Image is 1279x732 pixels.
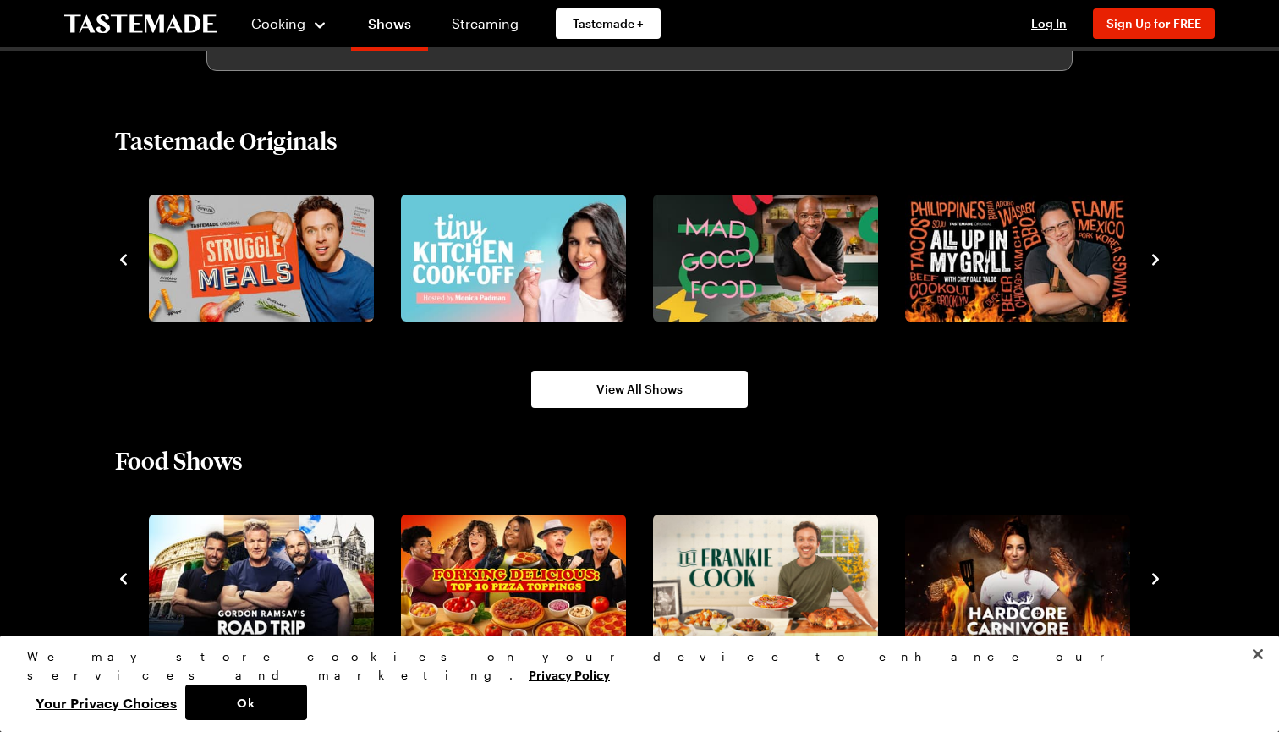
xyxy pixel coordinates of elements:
[1147,248,1164,268] button: navigate to next item
[1147,567,1164,587] button: navigate to next item
[115,567,132,587] button: navigate to previous item
[646,509,898,647] div: 4 / 10
[650,515,875,641] a: Let Frankie Cook
[573,15,644,32] span: Tastemade +
[905,515,1130,641] img: Hardcore Carnivore
[145,515,371,641] a: Gordon Ramsay's Road Trip
[142,509,394,647] div: 2 / 10
[115,445,243,476] h2: Food Shows
[398,195,623,322] a: Tiny Kitchen Cook-Off
[653,515,878,641] img: Let Frankie Cook
[556,8,661,39] a: Tastemade +
[898,190,1150,327] div: 5 / 8
[646,190,898,327] div: 4 / 8
[1031,16,1067,30] span: Log In
[1106,16,1201,30] span: Sign Up for FREE
[905,195,1130,322] img: All Up In My Grill
[1015,15,1083,32] button: Log In
[531,371,748,408] a: View All Shows
[27,647,1238,685] div: We may store cookies on your device to enhance our services and marketing.
[27,647,1238,720] div: Privacy
[902,195,1127,322] a: All Up In My Grill
[251,15,305,31] span: Cooking
[115,248,132,268] button: navigate to previous item
[115,125,338,156] h2: Tastemade Originals
[650,195,875,322] a: Mad Good Food
[64,14,217,34] a: To Tastemade Home Page
[398,515,623,641] a: Forking Delicious: Top 10 Pizza Toppings
[902,515,1127,641] a: Hardcore Carnivore
[898,509,1150,647] div: 5 / 10
[185,685,307,720] button: Ok
[142,190,394,327] div: 2 / 8
[1239,636,1276,673] button: Close
[149,515,374,641] img: Gordon Ramsay's Road Trip
[596,381,683,398] span: View All Shows
[529,666,610,682] a: More information about your privacy, opens in a new tab
[149,195,374,322] img: Struggle Meals
[351,3,428,51] a: Shows
[27,685,185,720] button: Your Privacy Choices
[394,190,646,327] div: 3 / 8
[250,3,327,44] button: Cooking
[1093,8,1215,39] button: Sign Up for FREE
[653,195,878,322] img: Mad Good Food
[145,195,371,322] a: Struggle Meals
[401,515,626,641] img: Forking Delicious: Top 10 Pizza Toppings
[394,509,646,647] div: 3 / 10
[401,195,626,322] img: Tiny Kitchen Cook-Off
